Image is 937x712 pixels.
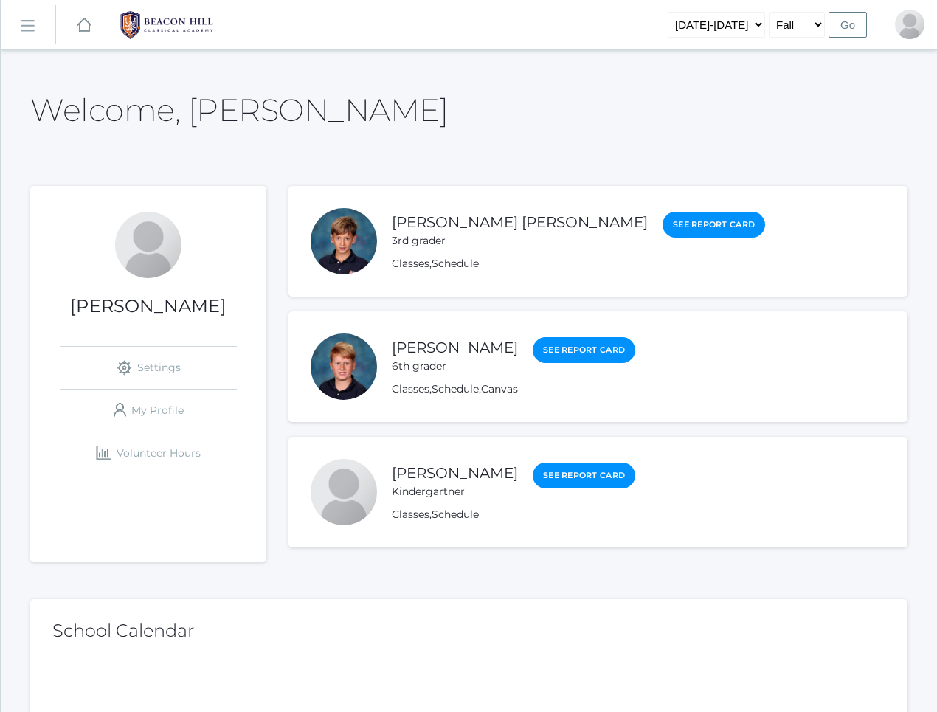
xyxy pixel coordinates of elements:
a: Schedule [432,257,479,270]
input: Go [829,12,867,38]
a: Volunteer Hours [60,432,237,474]
a: See Report Card [533,463,635,488]
div: Dan Leidenfrost [895,10,924,39]
a: Classes [392,257,429,270]
div: , [392,507,635,522]
div: Frances Leidenfrost [311,459,377,525]
a: [PERSON_NAME] [392,339,518,356]
div: Hudson Leidenfrost [311,208,377,274]
div: , [392,256,765,272]
a: [PERSON_NAME] [PERSON_NAME] [392,213,648,231]
div: Dan Leidenfrost [115,212,181,278]
img: BHCALogos-05-308ed15e86a5a0abce9b8dd61676a3503ac9727e845dece92d48e8588c001991.png [111,7,222,44]
a: Settings [60,347,237,389]
a: Classes [392,508,429,521]
a: See Report Card [533,337,635,363]
a: See Report Card [663,212,765,238]
div: Kindergartner [392,484,518,500]
div: , , [392,381,635,397]
h1: [PERSON_NAME] [30,297,266,316]
div: Graham Leidenfrost [311,333,377,400]
a: Schedule [432,508,479,521]
div: 3rd grader [392,233,648,249]
div: 6th grader [392,359,518,374]
a: Schedule [432,382,479,395]
a: My Profile [60,390,237,432]
a: Canvas [481,382,518,395]
h2: Welcome, [PERSON_NAME] [30,93,448,127]
a: Classes [392,382,429,395]
a: [PERSON_NAME] [392,464,518,482]
h2: School Calendar [52,621,885,640]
